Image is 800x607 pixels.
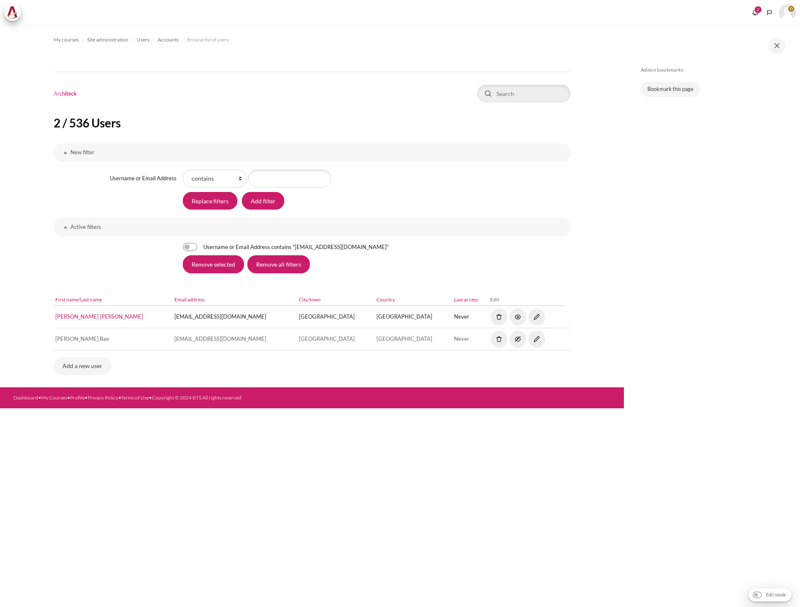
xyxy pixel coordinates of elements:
td: [EMAIL_ADDRESS][DOMAIN_NAME] [172,306,297,328]
a: My Courses [41,394,67,401]
td: [GEOGRAPHIC_DATA] [297,306,374,328]
a: Email address [174,296,205,303]
td: [GEOGRAPHIC_DATA] [374,306,452,328]
a: Site administration [87,35,128,45]
input: Add filter [242,192,284,210]
h5: Admin bookmarks [641,67,782,73]
img: Delete [491,309,507,325]
span: [GEOGRAPHIC_DATA] [299,335,355,342]
a: Country [377,296,395,303]
span: Browse list of users [187,36,229,44]
a: Architeck Architeck [4,4,25,21]
th: / [54,294,173,306]
span: Site administration [87,36,128,44]
button: Add a new user [54,357,111,375]
label: Username or Email Address contains "[EMAIL_ADDRESS][DOMAIN_NAME]" [203,243,390,252]
span: Users [137,36,149,44]
span: Accounts [158,36,179,44]
img: Architeck [7,6,18,19]
a: City/town [299,296,321,303]
a: My courses [54,35,79,45]
td: Never [452,306,488,328]
nav: Navigation bar [54,33,571,47]
a: Copyright © 2024 BTS All rights reserved [152,394,242,401]
div: Show notification window with 2 new notifications [749,6,761,19]
a: Last name [80,296,102,303]
h3: New filter [70,149,554,156]
input: Remove all filters [247,255,310,273]
button: Languages [763,6,776,19]
a: First name [55,296,78,303]
section: Blocks [641,67,782,97]
a: Accounts [158,35,179,45]
h3: Active filters [70,223,554,231]
label: Username or Email Address [110,174,177,183]
a: Terms of Use [121,394,149,401]
a: Profile [70,394,85,401]
a: Privacy Policy [88,394,118,401]
img: Delete [491,331,507,348]
a: Bookmark this page [641,82,700,97]
span: My courses [54,36,79,44]
input: Search [477,85,571,102]
div: • • • • • [13,394,345,402]
a: [PERSON_NAME] Bao [55,335,109,342]
h1: Architeck [54,90,77,97]
a: Browse list of users [187,35,229,45]
input: Replace filters [183,192,237,210]
a: Users [137,35,149,45]
img: Suspend user account [509,309,526,325]
img: Activate user account [509,331,526,348]
input: Remove selected [183,255,244,273]
a: Dashboard [13,394,38,401]
div: 2 [755,6,761,13]
a: User menu [779,4,796,21]
span: [EMAIL_ADDRESS][DOMAIN_NAME] [174,335,266,342]
th: Edit [488,294,565,306]
img: Edit [528,309,545,325]
h2: 2 / 536 Users [54,115,571,130]
a: [PERSON_NAME] [PERSON_NAME] [55,313,143,320]
span: Never [454,335,469,342]
span: [GEOGRAPHIC_DATA] [377,335,432,342]
a: Last access [454,296,478,303]
img: Edit [528,331,545,348]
